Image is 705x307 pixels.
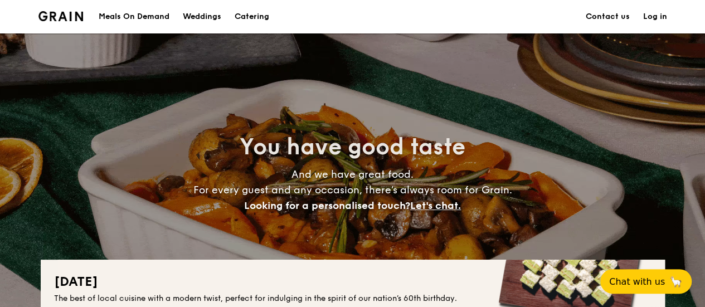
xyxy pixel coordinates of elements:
[54,273,651,291] h2: [DATE]
[244,199,410,212] span: Looking for a personalised touch?
[54,293,651,304] div: The best of local cuisine with a modern twist, perfect for indulging in the spirit of our nation’...
[38,11,84,21] a: Logotype
[38,11,84,21] img: Grain
[609,276,665,287] span: Chat with us
[193,168,512,212] span: And we have great food. For every guest and any occasion, there’s always room for Grain.
[600,269,692,294] button: Chat with us🦙
[669,275,683,288] span: 🦙
[240,134,465,160] span: You have good taste
[410,199,461,212] span: Let's chat.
